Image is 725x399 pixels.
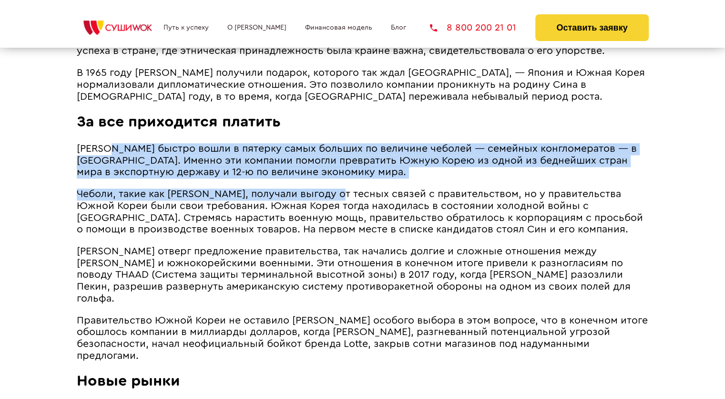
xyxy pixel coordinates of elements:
span: За все приходится платить [77,114,281,129]
a: Блог [391,24,406,31]
a: Финансовая модель [305,24,372,31]
span: [PERSON_NAME] отверг предложение правительства, так начались долгие и сложные отношения между [PE... [77,246,631,303]
a: О [PERSON_NAME] [227,24,286,31]
span: В 1965 году [PERSON_NAME] получили подарок, которого так ждал [GEOGRAPHIC_DATA], ― Япония и Южная... [77,68,645,101]
span: Правительство Южной Кореи не оставило [PERSON_NAME] особого выбора в этом вопросе, что в конечном... [77,315,648,361]
span: 8 800 200 21 01 [447,23,516,32]
span: [PERSON_NAME] быстро вошли в пятерку самых больших по величине чеболей ― семейных конгломератов ―... [77,144,637,177]
span: Чеболи, такие как [PERSON_NAME], получали выгоду от тесных связей с правительством, но у правител... [77,189,643,234]
a: 8 800 200 21 01 [430,23,516,32]
a: Путь к успеху [163,24,209,31]
button: Оставить заявку [535,14,648,41]
span: Новые рынки [77,373,180,388]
